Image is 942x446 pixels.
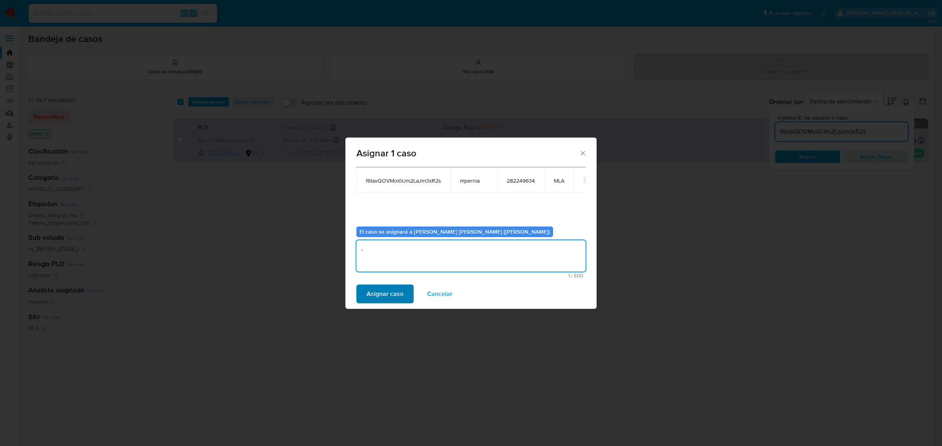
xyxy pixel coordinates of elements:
button: Asignar caso [356,285,414,303]
span: MLA [554,177,564,184]
button: Cerrar ventana [579,149,586,156]
div: assign-modal [345,138,597,309]
span: Asignar caso [367,285,403,303]
span: Máximo 500 caracteres [359,273,583,278]
button: Cancelar [417,285,463,303]
b: El caso se asignará a [PERSON_NAME] [PERSON_NAME] ([PERSON_NAME]) [360,228,550,236]
span: Asignar 1 caso [356,149,579,158]
button: icon-button [583,176,593,185]
span: mpernia [460,177,488,184]
span: Cancelar [427,285,453,303]
span: 282249634 [507,177,535,184]
textarea: - [356,240,586,272]
span: f6tavQOVMoi0Um2LaJm3xR2s [366,177,441,184]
